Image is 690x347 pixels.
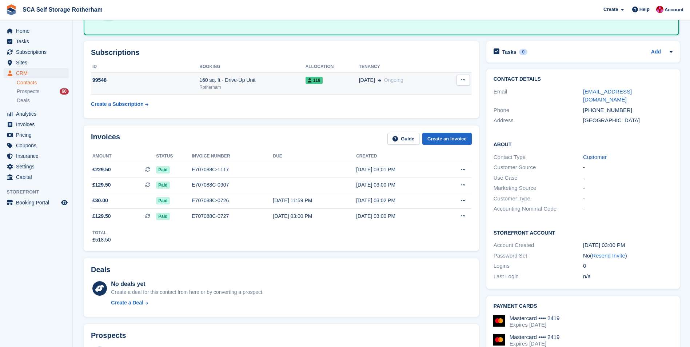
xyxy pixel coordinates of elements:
h2: Contact Details [494,76,673,82]
a: Resend Invite [592,252,625,259]
th: Booking [199,61,305,73]
span: Home [16,26,60,36]
span: Pricing [16,130,60,140]
a: menu [4,119,69,129]
div: Create a Subscription [91,100,144,108]
h2: About [494,140,673,148]
div: 0 [519,49,527,55]
div: Mastercard •••• 2419 [510,334,560,340]
span: Tasks [16,36,60,47]
th: Status [156,151,192,162]
div: Phone [494,106,583,115]
div: [DATE] 03:01 PM [356,166,439,173]
span: Invoices [16,119,60,129]
a: [EMAIL_ADDRESS][DOMAIN_NAME] [583,88,632,103]
h2: Storefront Account [494,229,673,236]
a: Guide [387,133,419,145]
div: [DATE] 03:00 PM [273,212,356,220]
div: Marketing Source [494,184,583,192]
div: Create a deal for this contact from here or by converting a prospect. [111,288,263,296]
div: - [583,184,673,192]
span: Create [603,6,618,13]
div: [DATE] 03:02 PM [356,197,439,204]
span: Storefront [7,188,72,196]
a: Contacts [17,79,69,86]
span: Paid [156,166,169,173]
a: menu [4,172,69,182]
span: £129.50 [92,212,111,220]
img: stora-icon-8386f47178a22dfd0bd8f6a31ec36ba5ce8667c1dd55bd0f319d3a0aa187defe.svg [6,4,17,15]
div: Address [494,116,583,125]
span: Account [665,6,683,13]
div: [GEOGRAPHIC_DATA] [583,116,673,125]
div: E707088C-0907 [192,181,273,189]
h2: Invoices [91,133,120,145]
span: Capital [16,172,60,182]
a: menu [4,68,69,78]
div: 0 [583,262,673,270]
a: menu [4,151,69,161]
th: Created [356,151,439,162]
div: [DATE] 03:00 PM [356,212,439,220]
div: Customer Source [494,163,583,172]
div: - [583,205,673,213]
div: No [583,252,673,260]
a: Create an Invoice [422,133,472,145]
div: Rotherham [199,84,305,91]
span: Help [639,6,650,13]
span: Paid [156,182,169,189]
div: Expires [DATE] [510,340,560,347]
span: Booking Portal [16,198,60,208]
div: Last Login [494,272,583,281]
h2: Subscriptions [91,48,472,57]
div: Accounting Nominal Code [494,205,583,213]
span: Ongoing [384,77,403,83]
th: Allocation [306,61,359,73]
div: 160 sq. ft - Drive-Up Unit [199,76,305,84]
th: Due [273,151,356,162]
span: Coupons [16,140,60,151]
div: No deals yet [111,280,263,288]
a: Create a Deal [111,299,263,307]
a: Customer [583,154,607,160]
a: Prospects 60 [17,88,69,95]
span: Paid [156,197,169,204]
th: Invoice number [192,151,273,162]
img: Mastercard Logo [493,334,505,346]
a: menu [4,26,69,36]
div: n/a [583,272,673,281]
a: SCA Self Storage Rotherham [20,4,105,16]
h2: Prospects [91,331,126,340]
div: [DATE] 03:00 PM [356,181,439,189]
div: Expires [DATE] [510,322,560,328]
span: [DATE] [359,76,375,84]
a: Add [651,48,661,56]
a: menu [4,109,69,119]
span: Analytics [16,109,60,119]
div: - [583,195,673,203]
a: menu [4,198,69,208]
img: Mastercard Logo [493,315,505,327]
div: Total [92,230,111,236]
a: Preview store [60,198,69,207]
h2: Deals [91,266,110,274]
div: [PHONE_NUMBER] [583,106,673,115]
a: Deals [17,97,69,104]
div: E707088C-0726 [192,197,273,204]
span: Subscriptions [16,47,60,57]
div: Contact Type [494,153,583,161]
div: E707088C-1117 [192,166,273,173]
span: Paid [156,213,169,220]
span: £129.50 [92,181,111,189]
h2: Payment cards [494,303,673,309]
span: Prospects [17,88,39,95]
a: menu [4,161,69,172]
div: Mastercard •••• 2419 [510,315,560,322]
div: 60 [60,88,69,95]
a: Create a Subscription [91,97,148,111]
a: menu [4,36,69,47]
span: £30.00 [92,197,108,204]
span: Insurance [16,151,60,161]
div: Account Created [494,241,583,250]
div: - [583,174,673,182]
